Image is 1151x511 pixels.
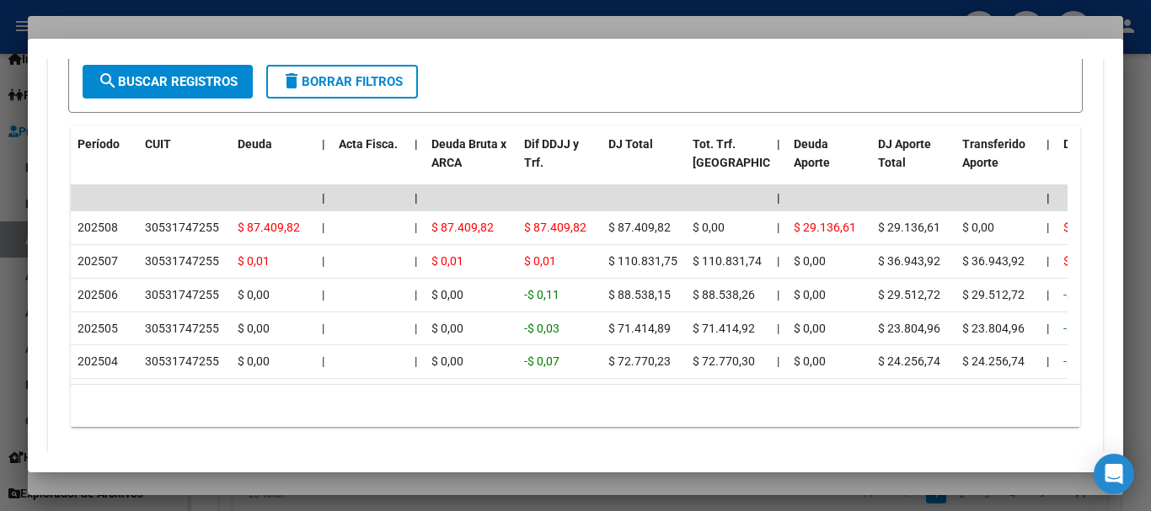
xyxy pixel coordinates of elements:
[1047,322,1049,335] span: |
[322,191,325,205] span: |
[962,354,1025,368] span: $ 24.256,74
[238,137,272,151] span: Deuda
[794,354,826,368] span: $ 0,00
[1047,288,1049,301] span: |
[608,288,671,301] span: $ 88.538,15
[517,126,602,200] datatable-header-cell: Dif DDJJ y Trf.
[794,137,830,170] span: Deuda Aporte
[145,218,219,237] div: 30531747255
[78,254,118,268] span: 202507
[962,137,1025,170] span: Transferido Aporte
[777,221,779,234] span: |
[1047,221,1049,234] span: |
[1063,254,1095,268] span: $ 0,02
[777,354,779,368] span: |
[787,126,871,200] datatable-header-cell: Deuda Aporte
[322,221,324,234] span: |
[238,322,270,335] span: $ 0,00
[1047,137,1050,151] span: |
[524,322,559,335] span: -$ 0,03
[98,74,238,89] span: Buscar Registros
[78,137,120,151] span: Período
[322,354,324,368] span: |
[322,288,324,301] span: |
[1057,126,1141,200] datatable-header-cell: Deuda Contr.
[794,288,826,301] span: $ 0,00
[962,254,1025,268] span: $ 36.943,92
[339,137,398,151] span: Acta Fisca.
[145,352,219,371] div: 30531747255
[1063,137,1132,151] span: Deuda Contr.
[415,221,417,234] span: |
[794,254,826,268] span: $ 0,00
[415,254,417,268] span: |
[322,254,324,268] span: |
[332,126,408,200] datatable-header-cell: Acta Fisca.
[431,254,463,268] span: $ 0,01
[878,137,931,170] span: DJ Aporte Total
[956,126,1040,200] datatable-header-cell: Transferido Aporte
[415,191,418,205] span: |
[322,137,325,151] span: |
[145,319,219,338] div: 30531747255
[878,254,940,268] span: $ 36.943,92
[1063,322,1099,335] span: -$ 0,03
[281,74,403,89] span: Borrar Filtros
[777,288,779,301] span: |
[962,322,1025,335] span: $ 23.804,96
[78,354,118,368] span: 202504
[1063,288,1099,301] span: -$ 0,11
[524,137,579,170] span: Dif DDJJ y Trf.
[1047,191,1050,205] span: |
[693,137,807,170] span: Tot. Trf. [GEOGRAPHIC_DATA]
[431,221,494,234] span: $ 87.409,82
[871,126,956,200] datatable-header-cell: DJ Aporte Total
[138,126,231,200] datatable-header-cell: CUIT
[794,221,856,234] span: $ 29.136,61
[322,322,324,335] span: |
[431,322,463,335] span: $ 0,00
[878,322,940,335] span: $ 23.804,96
[425,126,517,200] datatable-header-cell: Deuda Bruta x ARCA
[693,322,755,335] span: $ 71.414,92
[281,71,302,91] mat-icon: delete
[686,126,770,200] datatable-header-cell: Tot. Trf. Bruto
[878,354,940,368] span: $ 24.256,74
[78,322,118,335] span: 202505
[415,288,417,301] span: |
[145,137,171,151] span: CUIT
[962,288,1025,301] span: $ 29.512,72
[1040,126,1057,200] datatable-header-cell: |
[238,354,270,368] span: $ 0,00
[878,288,940,301] span: $ 29.512,72
[608,354,671,368] span: $ 72.770,23
[777,322,779,335] span: |
[415,354,417,368] span: |
[878,221,940,234] span: $ 29.136,61
[524,221,586,234] span: $ 87.409,82
[71,126,138,200] datatable-header-cell: Período
[794,322,826,335] span: $ 0,00
[1047,354,1049,368] span: |
[602,126,686,200] datatable-header-cell: DJ Total
[315,126,332,200] datatable-header-cell: |
[431,288,463,301] span: $ 0,00
[777,254,779,268] span: |
[524,254,556,268] span: $ 0,01
[608,137,653,151] span: DJ Total
[98,71,118,91] mat-icon: search
[693,221,725,234] span: $ 0,00
[238,221,300,234] span: $ 87.409,82
[1063,221,1126,234] span: $ 58.273,21
[962,221,994,234] span: $ 0,00
[524,288,559,301] span: -$ 0,11
[408,126,425,200] datatable-header-cell: |
[1047,254,1049,268] span: |
[145,285,219,305] div: 30531747255
[238,288,270,301] span: $ 0,00
[231,126,315,200] datatable-header-cell: Deuda
[431,354,463,368] span: $ 0,00
[608,322,671,335] span: $ 71.414,89
[78,288,118,301] span: 202506
[524,354,559,368] span: -$ 0,07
